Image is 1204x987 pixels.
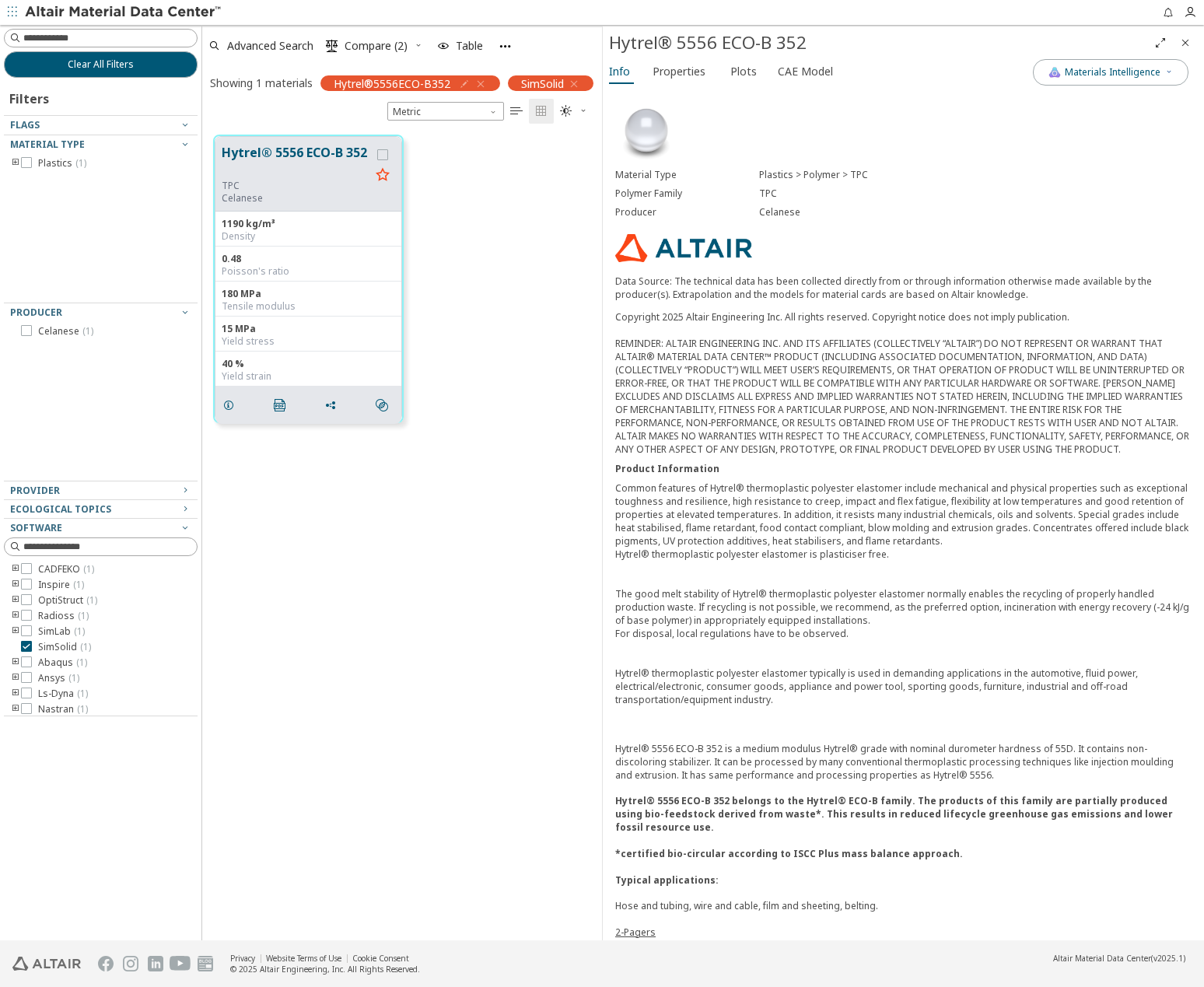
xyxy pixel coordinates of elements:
button: Hytrel® 5556 ECO-B 352 [222,143,370,180]
i: toogle group [10,656,21,669]
span: SimSolid [521,76,564,90]
i: toogle group [10,672,21,684]
i:  [560,105,572,117]
i: toogle group [10,688,21,700]
i: toogle group [10,703,21,716]
button: PDF Download [267,390,299,421]
img: Material Type Image [615,100,677,163]
div: grid [202,124,602,940]
i: toogle group [10,563,21,576]
span: ( 1 ) [78,609,89,622]
div: Tensile modulus [222,300,395,313]
div: 180 MPa [222,288,395,300]
i:  [376,399,388,411]
span: ( 1 ) [77,702,88,716]
i:  [274,399,286,411]
div: Material Type [615,169,759,181]
div: (v2025.1) [1053,953,1185,964]
i: toogle group [10,579,21,591]
span: Ecological Topics [10,502,111,516]
img: Altair Material Data Center [25,5,223,20]
p: Hytrel® 5556 ECO-B 352 is a medium modulus Hytrel® grade with nominal durometer hardness of 55D. ... [615,742,1192,782]
span: ( 1 ) [76,656,87,669]
span: ( 1 ) [73,578,84,591]
button: Close [1173,30,1198,55]
span: ( 1 ) [86,593,97,607]
div: Yield stress [222,335,395,348]
span: Plastics [38,157,86,170]
span: ( 1 ) [75,156,86,170]
p: Celanese [222,192,370,205]
span: Properties [653,59,705,84]
div: Unit System [387,102,504,121]
div: Product Information [615,462,1192,475]
i:  [510,105,523,117]
span: ( 1 ) [74,625,85,638]
span: Advanced Search [227,40,313,51]
div: Producer [615,206,759,219]
span: Clear All Filters [68,58,134,71]
i: toogle group [10,610,21,622]
button: Ecological Topics [4,500,198,519]
span: ( 1 ) [82,324,93,338]
button: Producer [4,303,198,322]
span: Nastran [38,703,88,716]
div: Polymer Family [615,187,759,200]
div: Density [222,230,395,243]
span: Materials Intelligence [1065,66,1160,79]
span: Altair Material Data Center [1053,953,1151,964]
span: Radioss [38,610,89,622]
span: Metric [387,102,504,121]
span: Ansys [38,672,79,684]
span: Plots [730,59,757,84]
div: TPC [759,187,1192,200]
span: ( 1 ) [80,640,91,653]
button: Tile View [529,99,554,124]
img: Logo - Provider [615,234,752,262]
div: 1190 kg/m³ [222,218,395,230]
img: Altair Engineering [12,957,81,971]
span: Provider [10,484,60,497]
span: Hytrel®5556ECO-B352 [334,76,450,90]
a: Website Terms of Use [266,953,341,964]
button: AI CopilotMaterials Intelligence [1033,59,1188,86]
button: Favorite [370,163,395,188]
button: Clear All Filters [4,51,198,78]
button: Theme [554,99,594,124]
span: Abaqus [38,656,87,669]
h4: Hytrel® 5556 ECO-B 352 belongs to the Hytrel® ECO-B family. The products of this family are parti... [615,794,1192,887]
span: Producer [10,306,62,319]
span: OptiStruct [38,594,97,607]
div: © 2025 Altair Engineering, Inc. All Rights Reserved. [230,964,420,975]
button: Full Screen [1148,30,1173,55]
span: ( 1 ) [83,562,94,576]
img: AI Copilot [1048,66,1061,79]
span: SimSolid [38,641,91,653]
i:  [326,40,338,52]
div: Plastics > Polymer > TPC [759,169,1192,181]
i: toogle group [10,594,21,607]
span: Software [10,521,62,534]
div: 15 MPa [222,323,395,335]
div: Showing 1 materials [210,75,313,90]
span: Ls-Dyna [38,688,88,700]
button: Software [4,519,198,537]
span: SimLab [38,625,85,638]
span: ( 1 ) [68,671,79,684]
div: 0.48 [222,253,395,265]
i: toogle group [10,625,21,638]
a: Privacy [230,953,255,964]
button: Details [215,390,248,421]
span: Inspire [38,579,84,591]
i: toogle group [10,157,21,170]
span: Table [456,40,483,51]
div: Filters [4,78,57,115]
a: Cookie Consent [352,953,409,964]
span: CADFEKO [38,563,94,576]
div: Common features of Hytrel® thermoplastic polyester elastomer include mechanical and physical prop... [615,481,1192,939]
p: Data Source: The technical data has been collected directly from or through information otherwise... [615,275,1192,301]
span: Flags [10,118,40,131]
span: Celanese [38,325,93,338]
button: Table View [504,99,529,124]
div: Hytrel® 5556 ECO-B 352 [609,30,1148,55]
